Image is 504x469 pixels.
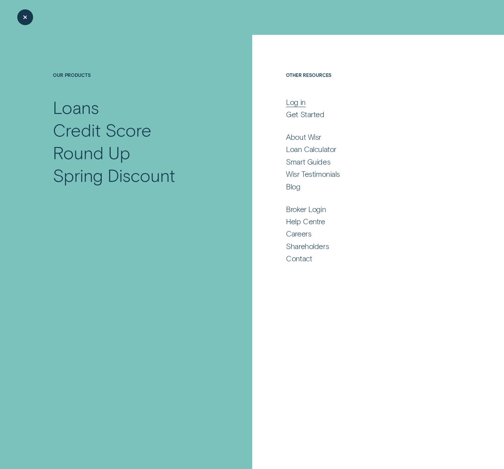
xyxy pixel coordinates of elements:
[286,110,324,119] div: Get Started
[53,164,215,187] a: Spring Discount
[53,119,215,141] a: Credit Score
[286,169,340,179] div: Wisr Testimonials
[286,97,451,107] a: Log in
[286,157,451,166] a: Smart Guides
[286,157,330,166] div: Smart Guides
[286,97,305,107] div: Log in
[286,182,451,191] a: Blog
[53,119,151,141] div: Credit Score
[286,204,326,214] div: Broker Login
[286,72,451,96] h4: Other Resources
[286,229,311,238] div: Careers
[53,164,175,187] div: Spring Discount
[286,217,325,226] div: Help Centre
[53,96,99,119] div: Loans
[53,141,215,164] a: Round Up
[286,254,451,263] a: Contact
[286,242,329,251] div: Shareholders
[286,254,312,263] div: Contact
[286,144,451,154] a: Loan Calculator
[286,169,451,179] a: Wisr Testimonials
[286,204,451,214] a: Broker Login
[286,132,451,142] a: About Wisr
[17,9,33,25] button: Close Menu
[286,182,300,191] div: Blog
[286,229,451,238] a: Careers
[286,110,451,119] a: Get Started
[53,141,130,164] div: Round Up
[286,144,336,154] div: Loan Calculator
[286,242,451,251] a: Shareholders
[53,96,215,119] a: Loans
[286,132,321,142] div: About Wisr
[53,72,215,96] h4: Our Products
[286,217,451,226] a: Help Centre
